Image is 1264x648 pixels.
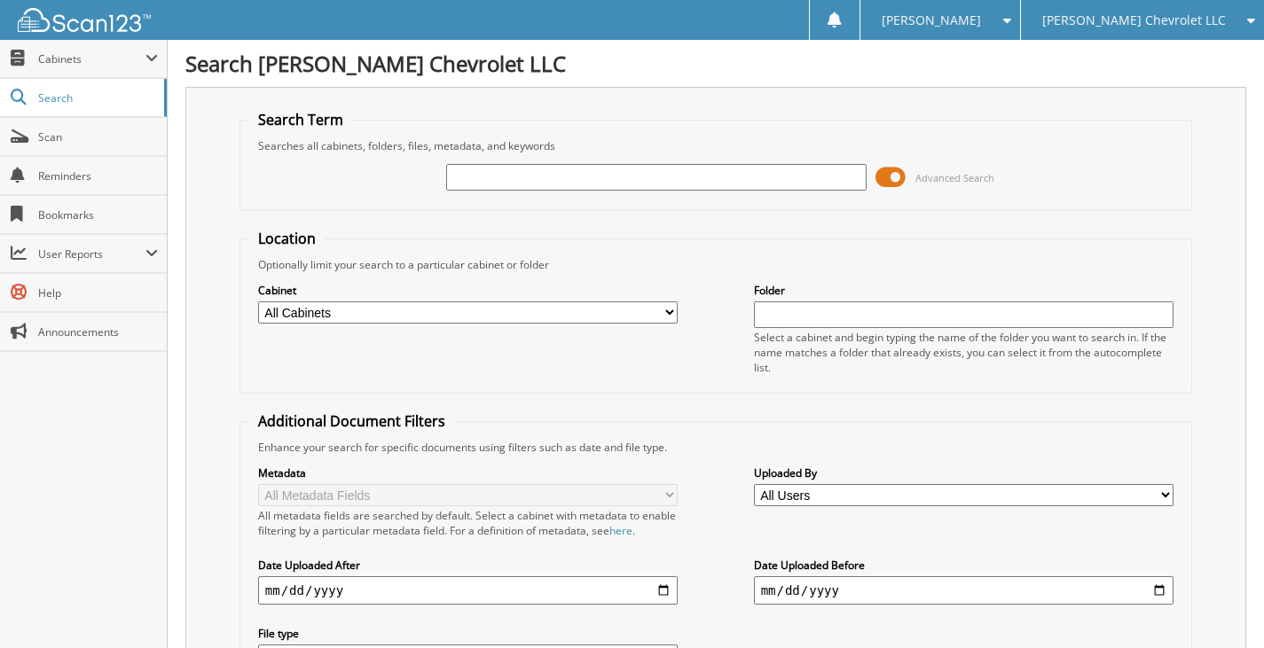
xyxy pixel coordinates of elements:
[38,168,158,183] span: Reminders
[258,283,679,298] label: Cabinet
[249,110,352,129] legend: Search Term
[1042,15,1226,26] span: [PERSON_NAME] Chevrolet LLC
[18,8,151,32] img: scan123-logo-white.svg
[185,49,1246,78] h1: Search [PERSON_NAME] Chevrolet LLC
[249,411,454,431] legend: Additional Document Filters
[754,558,1174,573] label: Date Uploaded Before
[754,283,1174,298] label: Folder
[38,324,158,340] span: Announcements
[38,51,145,66] span: Cabinets
[249,229,325,248] legend: Location
[754,330,1174,375] div: Select a cabinet and begin typing the name of the folder you want to search in. If the name match...
[38,129,158,144] span: Scan
[258,465,679,480] label: Metadata
[38,90,155,105] span: Search
[609,523,632,538] a: here
[258,558,679,573] label: Date Uploaded After
[38,285,158,301] span: Help
[38,246,145,262] span: User Reports
[258,508,679,538] div: All metadata fields are searched by default. Select a cabinet with metadata to enable filtering b...
[249,138,1182,153] div: Searches all cabinets, folders, files, metadata, and keywords
[258,626,679,641] label: File type
[915,171,994,184] span: Advanced Search
[882,15,981,26] span: [PERSON_NAME]
[1175,563,1264,648] iframe: Chat Widget
[754,465,1174,480] label: Uploaded By
[249,440,1182,455] div: Enhance your search for specific documents using filters such as date and file type.
[38,207,158,223] span: Bookmarks
[754,576,1174,605] input: end
[249,257,1182,272] div: Optionally limit your search to a particular cabinet or folder
[258,576,679,605] input: start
